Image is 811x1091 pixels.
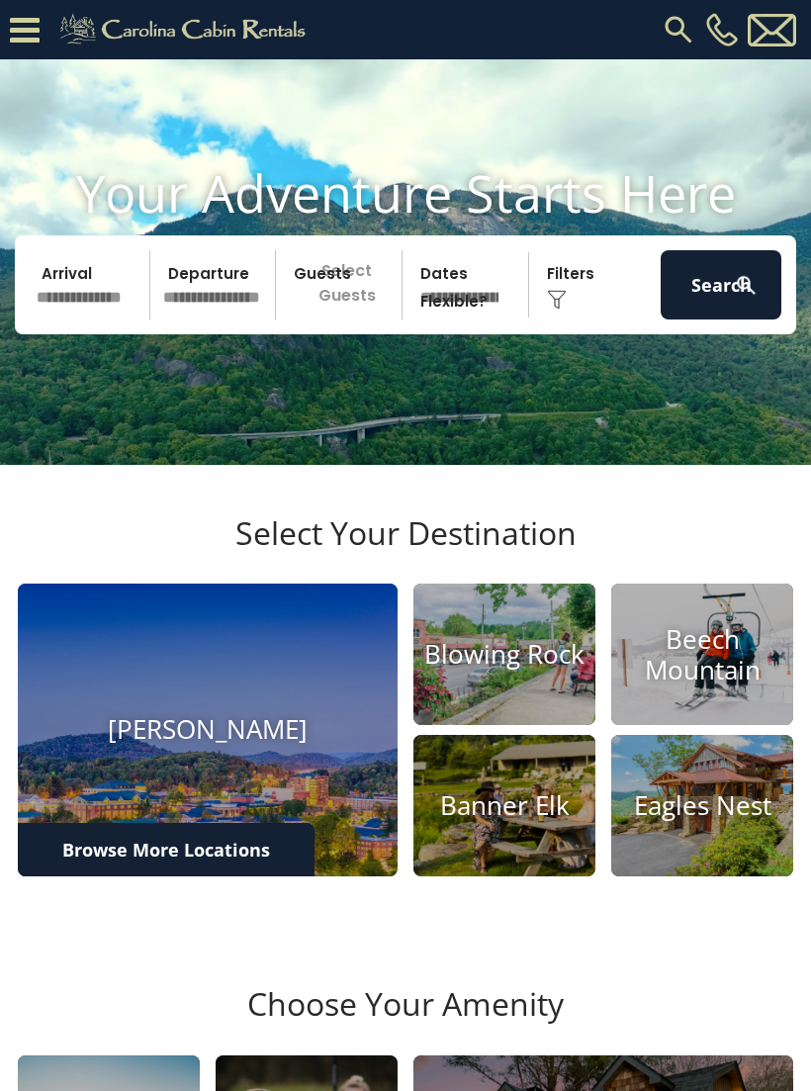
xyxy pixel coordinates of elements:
[15,985,796,1054] h3: Choose Your Amenity
[611,584,793,725] a: Beech Mountain
[282,250,402,319] p: Select Guests
[413,639,595,670] h4: Blowing Rock
[15,162,796,224] h1: Your Adventure Starts Here
[611,735,793,876] a: Eagles Nest
[49,10,322,49] img: Khaki-logo.png
[413,584,595,725] a: Blowing Rock
[661,12,696,47] img: search-regular.svg
[611,790,793,821] h4: Eagles Nest
[661,250,781,319] button: Search
[18,715,398,746] h4: [PERSON_NAME]
[701,13,743,46] a: [PHONE_NUMBER]
[734,273,759,298] img: search-regular-white.png
[611,624,793,685] h4: Beech Mountain
[547,290,567,310] img: filter--v1.png
[18,584,398,876] a: [PERSON_NAME]
[18,823,315,876] a: Browse More Locations
[15,514,796,584] h3: Select Your Destination
[413,790,595,821] h4: Banner Elk
[413,735,595,876] a: Banner Elk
